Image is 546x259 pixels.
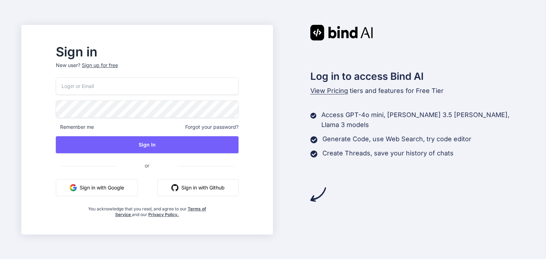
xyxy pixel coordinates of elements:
a: Terms of Service [115,206,206,217]
span: Forgot your password? [185,123,239,131]
button: Sign in with Github [157,179,239,196]
button: Sign In [56,136,239,153]
img: arrow [310,187,326,202]
a: Privacy Policy. [148,212,179,217]
div: You acknowledge that you read, and agree to our and our [86,202,208,217]
img: google [70,184,77,191]
p: tiers and features for Free Tier [310,86,525,96]
p: New user? [56,62,239,77]
div: Sign up for free [82,62,118,69]
span: or [116,157,178,174]
input: Login or Email [56,77,239,95]
button: Sign in with Google [56,179,138,196]
p: Access GPT-4o mini, [PERSON_NAME] 3.5 [PERSON_NAME], Llama 3 models [321,110,525,130]
span: Remember me [56,123,94,131]
span: View Pricing [310,87,348,94]
p: Create Threads, save your history of chats [322,148,454,158]
img: github [171,184,178,191]
h2: Log in to access Bind AI [310,69,525,84]
h2: Sign in [56,46,239,57]
img: Bind AI logo [310,25,373,40]
p: Generate Code, use Web Search, try code editor [322,134,471,144]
